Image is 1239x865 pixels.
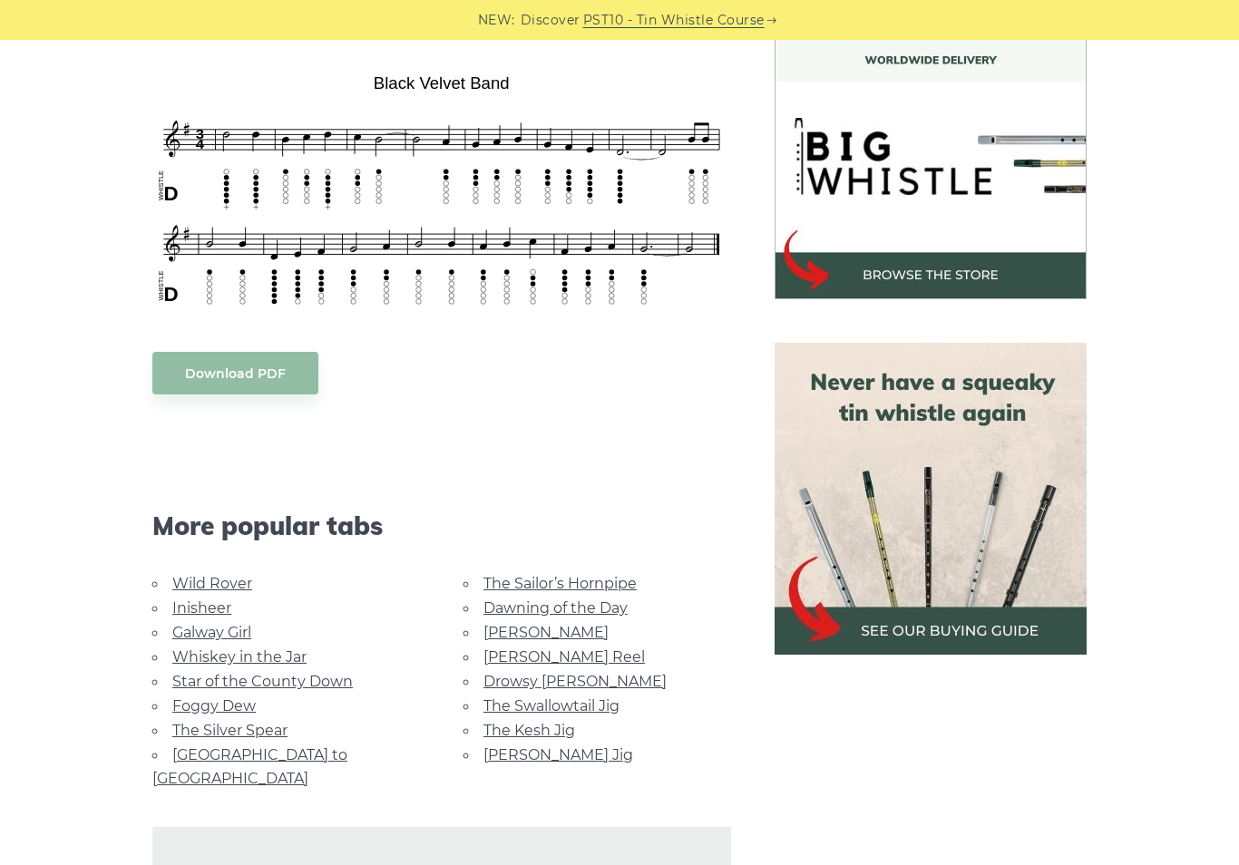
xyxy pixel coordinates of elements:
img: Black Velvet Band Tin Whistle Tab & Sheet Music [152,67,731,316]
a: Whiskey in the Jar [172,648,307,666]
a: The Kesh Jig [483,722,575,739]
a: Download PDF [152,352,318,394]
a: [PERSON_NAME] Jig [483,746,633,763]
a: Inisheer [172,599,231,617]
a: [PERSON_NAME] [483,624,609,641]
a: [GEOGRAPHIC_DATA] to [GEOGRAPHIC_DATA] [152,746,347,787]
a: The Silver Spear [172,722,288,739]
a: Foggy Dew [172,697,256,714]
a: The Swallowtail Jig [483,697,619,714]
a: Drowsy [PERSON_NAME] [483,673,667,690]
a: The Sailor’s Hornpipe [483,575,637,592]
span: NEW: [478,10,515,31]
span: Discover [521,10,580,31]
a: Galway Girl [172,624,251,641]
a: Star of the County Down [172,673,353,690]
a: [PERSON_NAME] Reel [483,648,645,666]
a: Dawning of the Day [483,599,628,617]
a: PST10 - Tin Whistle Course [583,10,765,31]
span: More popular tabs [152,510,731,541]
img: tin whistle buying guide [775,343,1087,655]
a: Wild Rover [172,575,252,592]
